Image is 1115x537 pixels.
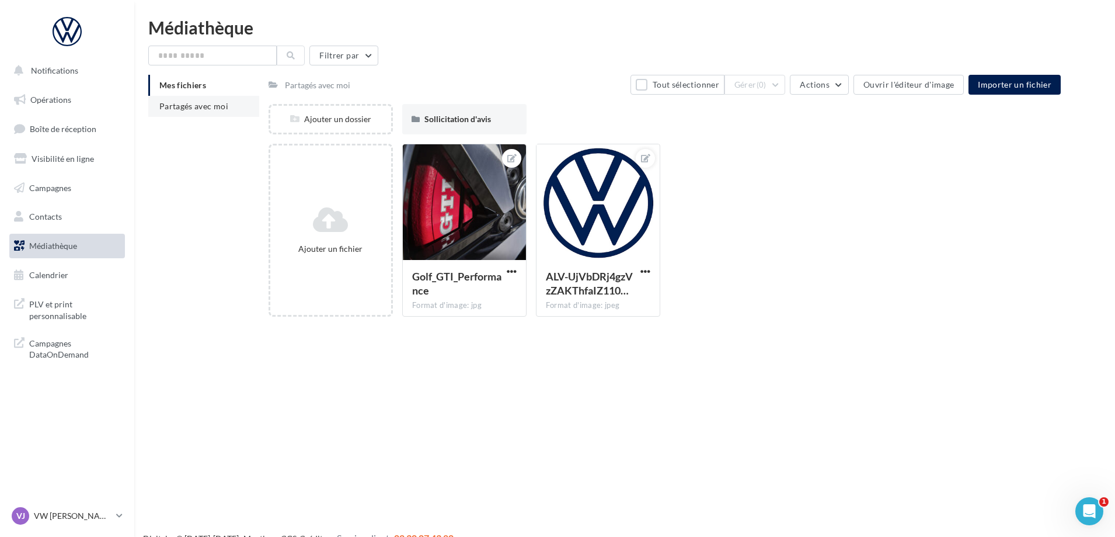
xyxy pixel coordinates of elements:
[275,243,386,255] div: Ajouter un fichier
[29,241,77,251] span: Médiathèque
[7,176,127,200] a: Campagnes
[1099,497,1109,507] span: 1
[546,300,650,311] div: Format d'image: jpeg
[16,510,25,522] span: VJ
[800,79,829,89] span: Actions
[968,75,1061,95] button: Importer un fichier
[853,75,964,95] button: Ouvrir l'éditeur d'image
[9,505,125,527] a: VJ VW [PERSON_NAME] [GEOGRAPHIC_DATA]
[309,46,378,65] button: Filtrer par
[30,95,71,105] span: Opérations
[7,147,127,171] a: Visibilité en ligne
[424,114,491,124] span: Sollicitation d'avis
[7,116,127,141] a: Boîte de réception
[7,263,127,287] a: Calendrier
[546,270,633,297] span: ALV-UjVbDRj4gzVzZAKThfaIZ110g_mhbHRczV6h-hcYCq0nFwbEuUOf
[7,234,127,258] a: Médiathèque
[32,154,94,164] span: Visibilité en ligne
[29,212,62,221] span: Contacts
[159,80,206,90] span: Mes fichiers
[412,300,517,311] div: Format d'image: jpg
[7,292,127,326] a: PLV et print personnalisable
[978,79,1051,89] span: Importer un fichier
[34,510,111,522] p: VW [PERSON_NAME] [GEOGRAPHIC_DATA]
[630,75,724,95] button: Tout sélectionner
[7,205,127,229] a: Contacts
[7,331,127,365] a: Campagnes DataOnDemand
[7,58,123,83] button: Notifications
[159,101,228,111] span: Partagés avec moi
[412,270,501,297] span: Golf_GTI_Performance
[1075,497,1103,525] iframe: Intercom live chat
[148,19,1101,36] div: Médiathèque
[7,88,127,112] a: Opérations
[29,182,71,192] span: Campagnes
[285,79,350,91] div: Partagés avec moi
[29,335,120,361] span: Campagnes DataOnDemand
[790,75,848,95] button: Actions
[757,80,766,89] span: (0)
[31,65,78,75] span: Notifications
[30,124,96,134] span: Boîte de réception
[724,75,786,95] button: Gérer(0)
[29,296,120,321] span: PLV et print personnalisable
[270,113,391,125] div: Ajouter un dossier
[29,270,68,280] span: Calendrier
